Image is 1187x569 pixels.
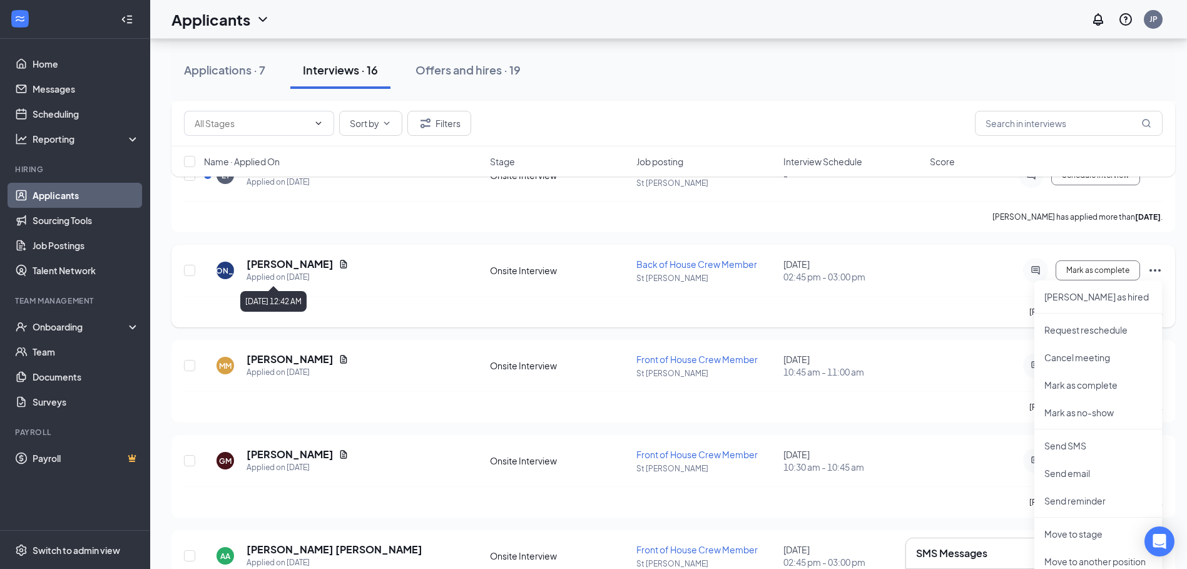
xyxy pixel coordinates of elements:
[171,9,250,30] h1: Applicants
[33,183,140,208] a: Applicants
[33,389,140,414] a: Surveys
[783,366,922,378] span: 10:45 am - 11:00 am
[339,354,349,364] svg: Document
[490,264,629,277] div: Onsite Interview
[1148,263,1163,278] svg: Ellipses
[121,13,133,26] svg: Collapse
[636,449,758,460] span: Front of House Crew Member
[247,366,349,379] div: Applied on [DATE]
[247,556,422,569] div: Applied on [DATE]
[350,119,379,128] span: Sort by
[240,291,307,312] div: [DATE] 12:42 AM
[636,463,775,474] p: St [PERSON_NAME]
[636,544,758,555] span: Front of House Crew Member
[33,339,140,364] a: Team
[33,446,140,471] a: PayrollCrown
[1056,260,1140,280] button: Mark as complete
[33,101,140,126] a: Scheduling
[33,208,140,233] a: Sourcing Tools
[339,111,402,136] button: Sort byChevronDown
[1135,212,1161,222] b: [DATE]
[247,448,334,461] h5: [PERSON_NAME]
[255,12,270,27] svg: ChevronDown
[1149,14,1158,24] div: JP
[490,550,629,562] div: Onsite Interview
[247,461,349,474] div: Applied on [DATE]
[33,544,120,556] div: Switch to admin view
[33,320,129,333] div: Onboarding
[220,551,230,561] div: AA
[15,295,137,306] div: Team Management
[33,76,140,101] a: Messages
[783,258,922,283] div: [DATE]
[783,448,922,473] div: [DATE]
[1118,12,1133,27] svg: QuestionInfo
[1066,266,1129,275] span: Mark as complete
[1029,402,1163,413] p: [PERSON_NAME] interviewed .
[783,270,922,283] span: 02:45 pm - 03:00 pm
[418,116,433,131] svg: Filter
[636,259,757,270] span: Back of House Crew Member
[204,155,280,168] span: Name · Applied On
[33,364,140,389] a: Documents
[247,543,422,556] h5: [PERSON_NAME] [PERSON_NAME]
[33,233,140,258] a: Job Postings
[407,111,471,136] button: Filter Filters
[15,544,28,556] svg: Settings
[33,51,140,76] a: Home
[247,352,334,366] h5: [PERSON_NAME]
[1029,497,1163,508] p: [PERSON_NAME] interviewed .
[636,155,683,168] span: Job posting
[247,271,349,284] div: Applied on [DATE]
[916,546,987,560] h3: SMS Messages
[636,558,775,569] p: St [PERSON_NAME]
[1028,361,1043,371] svg: ActiveChat
[783,543,922,568] div: [DATE]
[783,353,922,378] div: [DATE]
[490,454,629,467] div: Onsite Interview
[15,320,28,333] svg: UserCheck
[992,212,1163,222] p: [PERSON_NAME] has applied more than .
[1141,118,1151,128] svg: MagnifyingGlass
[490,155,515,168] span: Stage
[15,164,137,175] div: Hiring
[247,257,334,271] h5: [PERSON_NAME]
[783,461,922,473] span: 10:30 am - 10:45 am
[15,427,137,438] div: Payroll
[219,361,232,371] div: MM
[382,118,392,128] svg: ChevronDown
[14,13,26,25] svg: WorkstreamLogo
[339,449,349,459] svg: Document
[184,62,265,78] div: Applications · 7
[33,133,140,145] div: Reporting
[1144,526,1174,556] div: Open Intercom Messenger
[636,354,758,365] span: Front of House Crew Member
[490,359,629,372] div: Onsite Interview
[1028,265,1043,275] svg: ActiveChat
[783,556,922,568] span: 02:45 pm - 03:00 pm
[193,265,258,276] div: [PERSON_NAME]
[636,368,775,379] p: St [PERSON_NAME]
[930,155,955,168] span: Score
[975,111,1163,136] input: Search in interviews
[1091,12,1106,27] svg: Notifications
[339,259,349,269] svg: Document
[33,258,140,283] a: Talent Network
[783,155,862,168] span: Interview Schedule
[195,116,308,130] input: All Stages
[1029,307,1163,317] p: [PERSON_NAME] interviewed .
[415,62,521,78] div: Offers and hires · 19
[1028,456,1043,466] svg: ActiveChat
[313,118,323,128] svg: ChevronDown
[15,133,28,145] svg: Analysis
[636,273,775,284] p: St [PERSON_NAME]
[303,62,378,78] div: Interviews · 16
[219,456,232,466] div: GM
